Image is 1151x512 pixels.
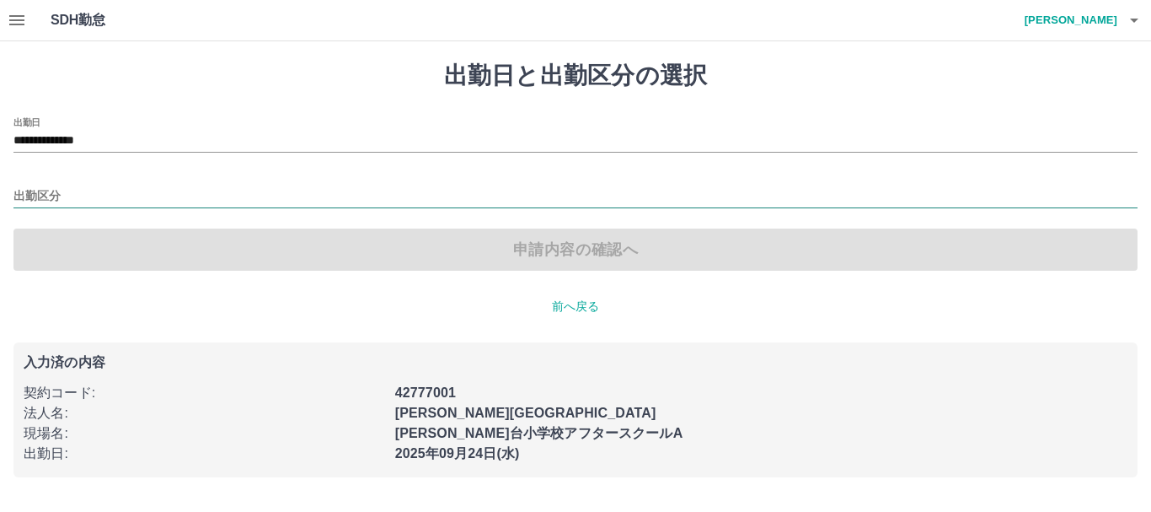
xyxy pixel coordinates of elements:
label: 出勤日 [13,116,40,128]
b: [PERSON_NAME][GEOGRAPHIC_DATA] [395,406,656,420]
b: 42777001 [395,385,456,400]
p: 入力済の内容 [24,356,1127,369]
p: 現場名 : [24,423,385,444]
p: 出勤日 : [24,444,385,464]
p: 契約コード : [24,383,385,403]
h1: 出勤日と出勤区分の選択 [13,62,1138,90]
p: 前へ戻る [13,298,1138,315]
b: [PERSON_NAME]台小学校アフタースクールA [395,426,683,440]
b: 2025年09月24日(水) [395,446,520,461]
p: 法人名 : [24,403,385,423]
